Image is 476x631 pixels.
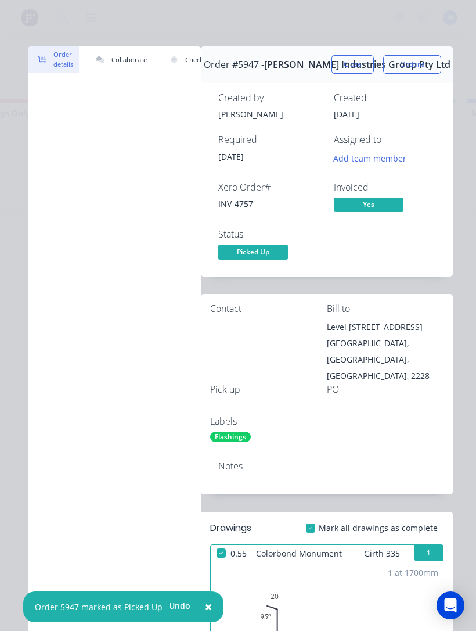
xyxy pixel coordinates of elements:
div: Created by [218,92,320,103]
div: Labels [210,416,327,427]
div: Required [218,134,320,145]
div: Xero Order # [218,182,320,193]
div: Invoiced [334,182,435,193]
span: Picked Up [218,245,288,259]
span: Girth 335 [364,545,400,562]
span: Mark all drawings as complete [319,522,438,534]
div: Status [218,229,320,240]
div: Level [STREET_ADDRESS] [327,319,443,335]
button: Close [193,593,223,621]
div: Pick up [210,384,327,395]
button: Close [331,55,374,74]
button: Checklists [160,46,221,73]
span: [DATE] [218,151,244,162]
div: Bill to [327,303,443,314]
div: [GEOGRAPHIC_DATA], [GEOGRAPHIC_DATA], [GEOGRAPHIC_DATA], 2228 [327,335,443,384]
div: INV-4757 [218,198,320,210]
button: Order details [28,46,79,73]
button: Add team member [327,150,413,166]
div: 1 at 1700mm [388,567,438,579]
div: Drawings [210,521,251,535]
div: PO [327,384,443,395]
div: Created [334,92,435,103]
div: Order 5947 marked as Picked Up [35,601,163,613]
button: Picked Up [218,245,288,262]
div: Contact [210,303,327,314]
div: Notes [218,461,435,472]
div: Level [STREET_ADDRESS][GEOGRAPHIC_DATA], [GEOGRAPHIC_DATA], [GEOGRAPHIC_DATA], 2228 [327,319,443,384]
span: Colorbond Monument [251,545,347,562]
div: Assigned to [334,134,435,145]
button: Options [383,55,441,74]
span: 0.55 [226,545,251,562]
button: Collaborate [86,46,153,73]
button: Add team member [334,150,413,166]
button: Undo [163,597,197,615]
span: [DATE] [334,109,359,120]
span: Yes [334,198,403,212]
span: Order #5947 - [204,59,264,70]
div: Open Intercom Messenger [437,591,464,619]
div: [PERSON_NAME] [218,108,320,120]
span: [PERSON_NAME] Industries Group Pty Ltd [264,59,450,70]
div: Flashings [210,432,251,442]
button: 1 [414,545,443,561]
span: × [205,598,212,615]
